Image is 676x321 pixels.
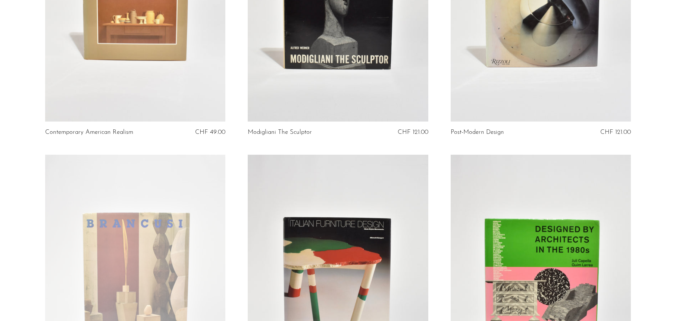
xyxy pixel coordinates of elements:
span: CHF 121.00 [600,129,631,135]
a: Contemporary American Realism [45,129,133,136]
a: Post-Modern Design [451,129,504,136]
span: CHF 121.00 [398,129,428,135]
a: Modigliani The Sculptor [248,129,312,136]
span: CHF 49.00 [195,129,225,135]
